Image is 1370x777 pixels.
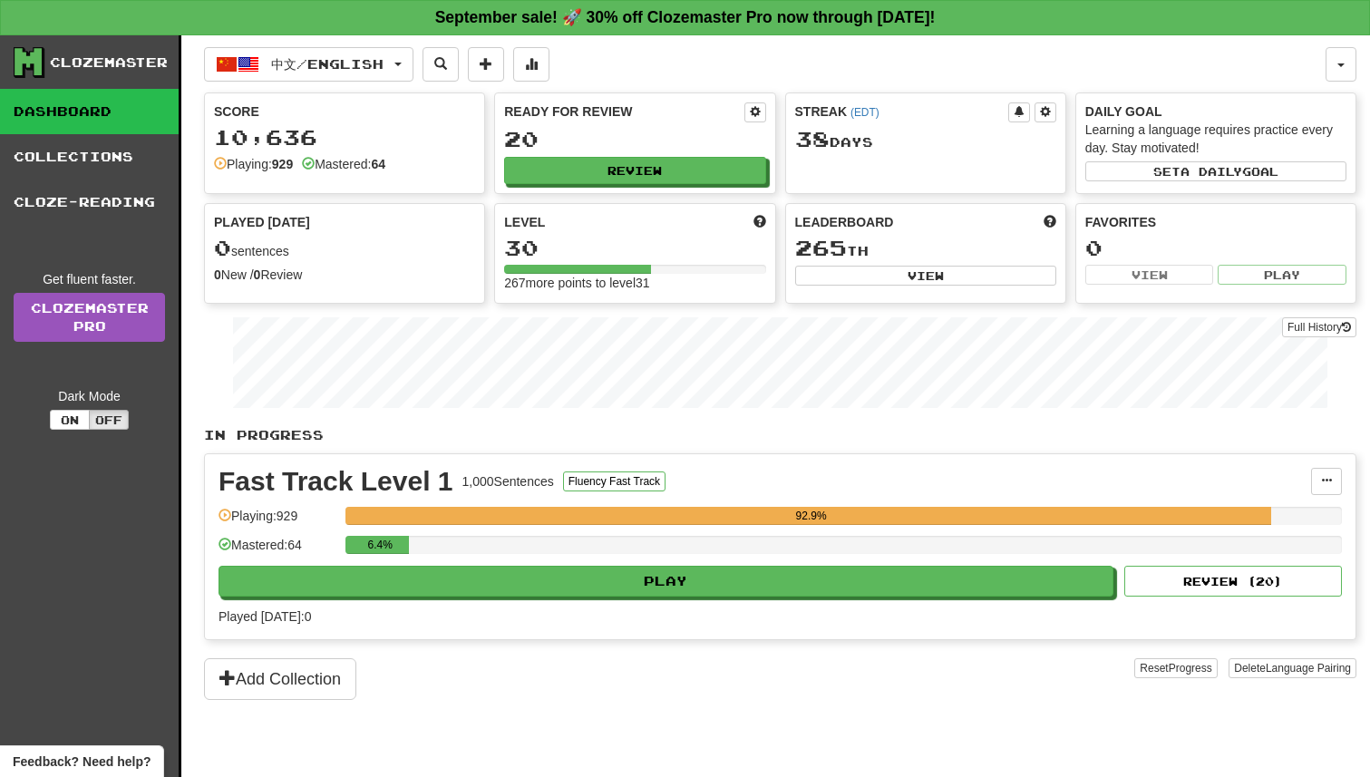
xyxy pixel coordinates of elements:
[462,472,554,490] div: 1,000 Sentences
[513,47,549,82] button: More stats
[204,47,413,82] button: 中文/English
[795,213,894,231] span: Leaderboard
[351,536,409,554] div: 6.4%
[1085,121,1346,157] div: Learning a language requires practice every day. Stay motivated!
[351,507,1271,525] div: 92.9%
[1085,102,1346,121] div: Daily Goal
[219,507,336,537] div: Playing: 929
[504,128,765,151] div: 20
[50,53,168,72] div: Clozemaster
[504,102,743,121] div: Ready for Review
[1124,566,1342,597] button: Review (20)
[1085,213,1346,231] div: Favorites
[214,237,475,260] div: sentences
[1134,658,1217,678] button: ResetProgress
[204,658,356,700] button: Add Collection
[219,609,311,624] span: Played [DATE]: 0
[50,410,90,430] button: On
[14,387,165,405] div: Dark Mode
[435,8,936,26] strong: September sale! 🚀 30% off Clozemaster Pro now through [DATE]!
[504,213,545,231] span: Level
[14,293,165,342] a: ClozemasterPro
[271,56,384,72] span: 中文 / English
[204,426,1356,444] p: In Progress
[504,157,765,184] button: Review
[302,155,385,173] div: Mastered:
[219,468,453,495] div: Fast Track Level 1
[13,753,151,771] span: Open feedback widget
[214,126,475,149] div: 10,636
[795,266,1056,286] button: View
[1266,662,1351,675] span: Language Pairing
[272,157,293,171] strong: 929
[1169,662,1212,675] span: Progress
[795,235,847,260] span: 265
[468,47,504,82] button: Add sentence to collection
[219,536,336,566] div: Mastered: 64
[1044,213,1056,231] span: This week in points, UTC
[795,128,1056,151] div: Day s
[795,102,1008,121] div: Streak
[1085,265,1214,285] button: View
[753,213,766,231] span: Score more points to level up
[14,270,165,288] div: Get fluent faster.
[214,155,293,173] div: Playing:
[1085,237,1346,259] div: 0
[504,274,765,292] div: 267 more points to level 31
[219,566,1113,597] button: Play
[1218,265,1346,285] button: Play
[1282,317,1356,337] button: Full History
[214,267,221,282] strong: 0
[563,471,666,491] button: Fluency Fast Track
[850,106,879,119] a: (EDT)
[504,237,765,259] div: 30
[214,266,475,284] div: New / Review
[254,267,261,282] strong: 0
[371,157,385,171] strong: 64
[1085,161,1346,181] button: Seta dailygoal
[1229,658,1356,678] button: DeleteLanguage Pairing
[423,47,459,82] button: Search sentences
[89,410,129,430] button: Off
[214,235,231,260] span: 0
[795,126,830,151] span: 38
[214,213,310,231] span: Played [DATE]
[1181,165,1242,178] span: a daily
[214,102,475,121] div: Score
[795,237,1056,260] div: th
